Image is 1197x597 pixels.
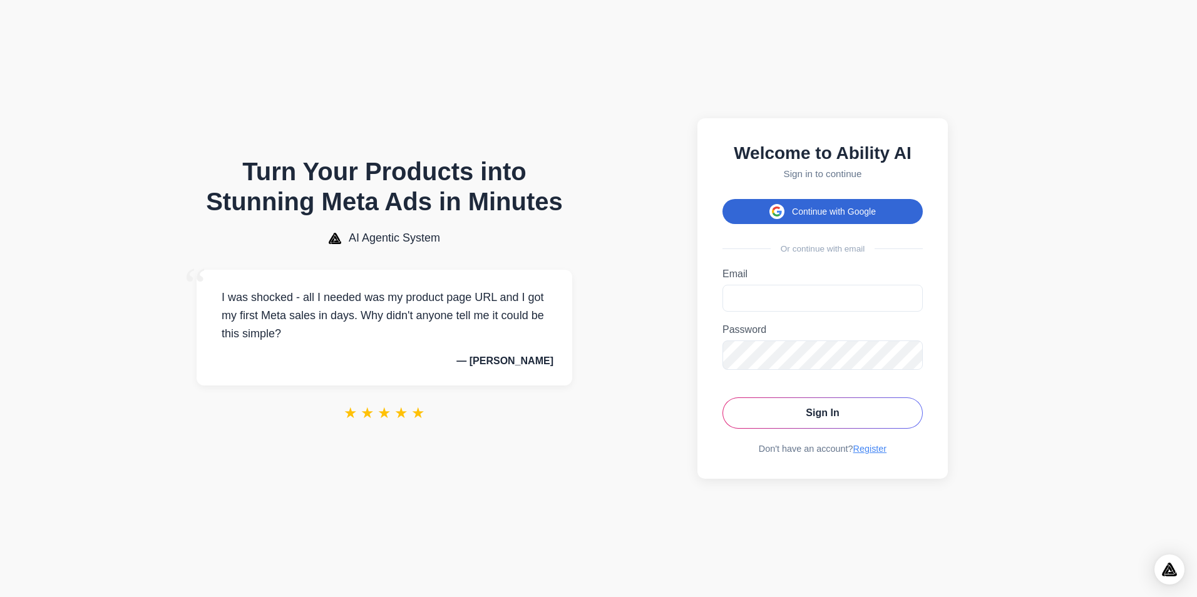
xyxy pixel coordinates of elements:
[184,257,207,314] span: “
[722,268,923,280] label: Email
[394,404,408,422] span: ★
[361,404,374,422] span: ★
[722,444,923,454] div: Don't have an account?
[197,156,572,217] h1: Turn Your Products into Stunning Meta Ads in Minutes
[215,355,553,367] p: — [PERSON_NAME]
[349,232,440,245] span: AI Agentic System
[722,244,923,253] div: Or continue with email
[853,444,887,454] a: Register
[1154,554,1184,584] div: Open Intercom Messenger
[722,324,923,335] label: Password
[378,404,391,422] span: ★
[722,397,923,429] button: Sign In
[722,143,923,163] h2: Welcome to Ability AI
[411,404,425,422] span: ★
[344,404,357,422] span: ★
[329,233,341,244] img: AI Agentic System Logo
[722,199,923,224] button: Continue with Google
[722,168,923,179] p: Sign in to continue
[215,288,553,342] p: I was shocked - all I needed was my product page URL and I got my first Meta sales in days. Why d...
